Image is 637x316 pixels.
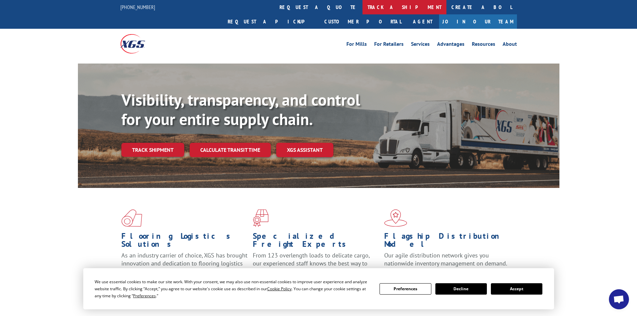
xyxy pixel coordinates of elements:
[253,251,379,281] p: From 123 overlength loads to delicate cargo, our experienced staff knows the best way to move you...
[267,286,292,292] span: Cookie Policy
[95,278,371,299] div: We use essential cookies to make our site work. With your consent, we may also use non-essential ...
[437,41,464,49] a: Advantages
[380,283,431,295] button: Preferences
[374,41,404,49] a: For Retailers
[384,232,511,251] h1: Flagship Distribution Model
[133,293,156,299] span: Preferences
[120,4,155,10] a: [PHONE_NUMBER]
[223,14,319,29] a: Request a pickup
[439,14,517,29] a: Join Our Team
[121,251,247,275] span: As an industry carrier of choice, XGS has brought innovation and dedication to flooring logistics...
[83,268,554,309] div: Cookie Consent Prompt
[346,41,367,49] a: For Mills
[276,143,333,157] a: XGS ASSISTANT
[406,14,439,29] a: Agent
[609,289,629,309] div: Open chat
[472,41,495,49] a: Resources
[503,41,517,49] a: About
[411,41,430,49] a: Services
[491,283,542,295] button: Accept
[384,251,507,267] span: Our agile distribution network gives you nationwide inventory management on demand.
[253,232,379,251] h1: Specialized Freight Experts
[121,232,248,251] h1: Flooring Logistics Solutions
[121,209,142,227] img: xgs-icon-total-supply-chain-intelligence-red
[435,283,487,295] button: Decline
[384,209,407,227] img: xgs-icon-flagship-distribution-model-red
[253,209,269,227] img: xgs-icon-focused-on-flooring-red
[121,143,184,157] a: Track shipment
[121,89,360,129] b: Visibility, transparency, and control for your entire supply chain.
[190,143,271,157] a: Calculate transit time
[319,14,406,29] a: Customer Portal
